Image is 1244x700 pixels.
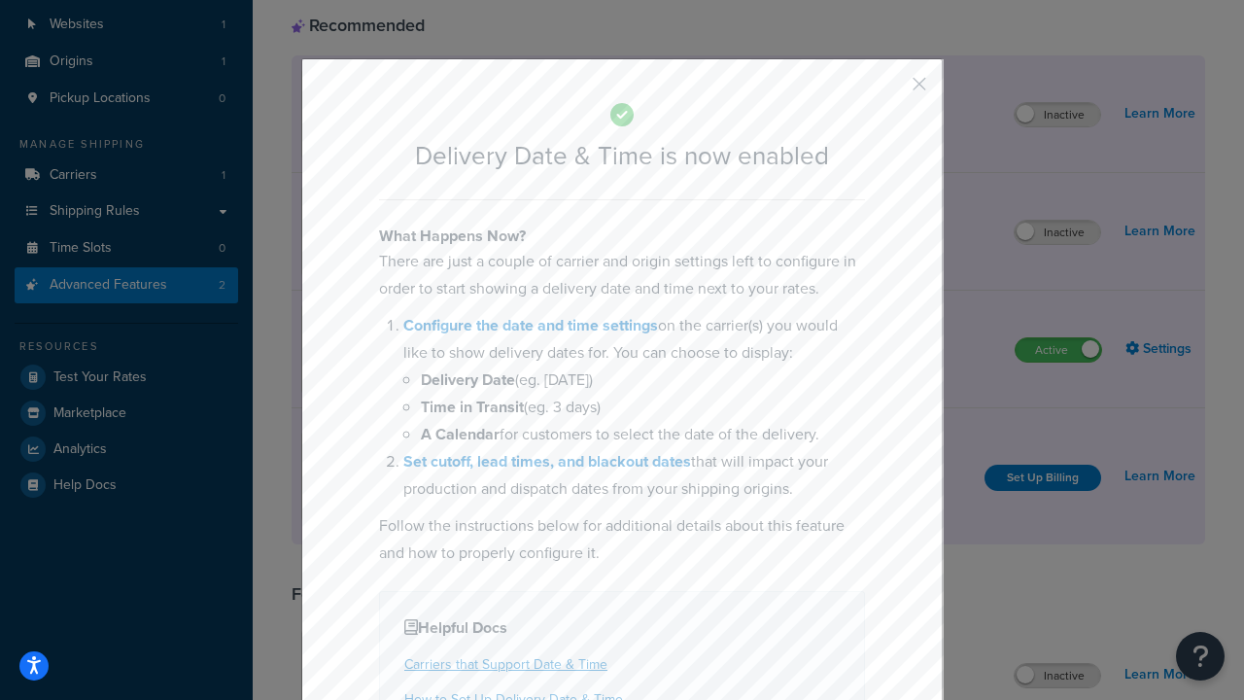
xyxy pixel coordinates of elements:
[421,423,500,445] b: A Calendar
[403,314,658,336] a: Configure the date and time settings
[379,225,865,248] h4: What Happens Now?
[421,396,524,418] b: Time in Transit
[404,654,607,675] a: Carriers that Support Date & Time
[403,312,865,448] li: on the carrier(s) you would like to show delivery dates for. You can choose to display:
[421,368,515,391] b: Delivery Date
[421,421,865,448] li: for customers to select the date of the delivery.
[403,448,865,503] li: that will impact your production and dispatch dates from your shipping origins.
[379,512,865,567] p: Follow the instructions below for additional details about this feature and how to properly confi...
[379,142,865,170] h2: Delivery Date & Time is now enabled
[404,616,840,640] h4: Helpful Docs
[403,450,691,472] a: Set cutoff, lead times, and blackout dates
[379,248,865,302] p: There are just a couple of carrier and origin settings left to configure in order to start showin...
[421,394,865,421] li: (eg. 3 days)
[421,367,865,394] li: (eg. [DATE])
